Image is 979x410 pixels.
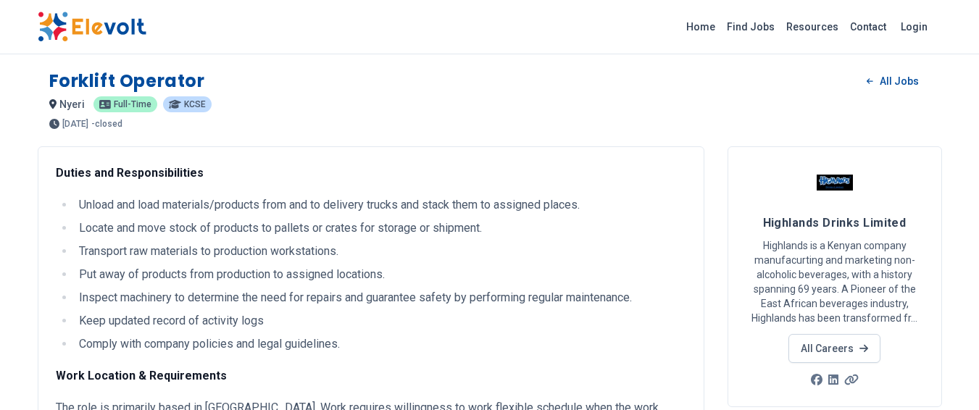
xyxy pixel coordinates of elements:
[75,335,686,353] li: Comply with company policies and legal guidelines.
[38,12,146,42] img: Elevolt
[75,312,686,330] li: Keep updated record of activity logs
[75,219,686,237] li: Locate and move stock of products to pallets or crates for storage or shipment.
[855,70,930,92] a: All Jobs
[114,100,151,109] span: Full-time
[780,15,844,38] a: Resources
[892,12,936,41] a: Login
[763,216,907,230] span: Highlands Drinks Limited
[817,164,853,201] img: Highlands Drinks Limited
[91,120,122,128] p: - closed
[844,15,892,38] a: Contact
[746,238,924,325] p: Highlands is a Kenyan company manufacurting and marketing non-alcoholic beverages, with a history...
[56,166,204,180] strong: Duties and Responsibilities
[49,70,205,93] h1: Forklift Operator
[184,100,206,109] span: KCSE
[75,196,686,214] li: Unload and load materials/products from and to delivery trucks and stack them to assigned places.
[721,15,780,38] a: Find Jobs
[62,120,88,128] span: [DATE]
[75,243,686,260] li: Transport raw materials to production workstations.
[680,15,721,38] a: Home
[56,369,227,382] strong: Work Location & Requirements
[75,266,686,283] li: Put away of products from production to assigned locations.
[59,99,85,110] span: nyeri
[75,289,686,306] li: Inspect machinery to determine the need for repairs and guarantee safety by performing regular ma...
[788,334,880,363] a: All Careers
